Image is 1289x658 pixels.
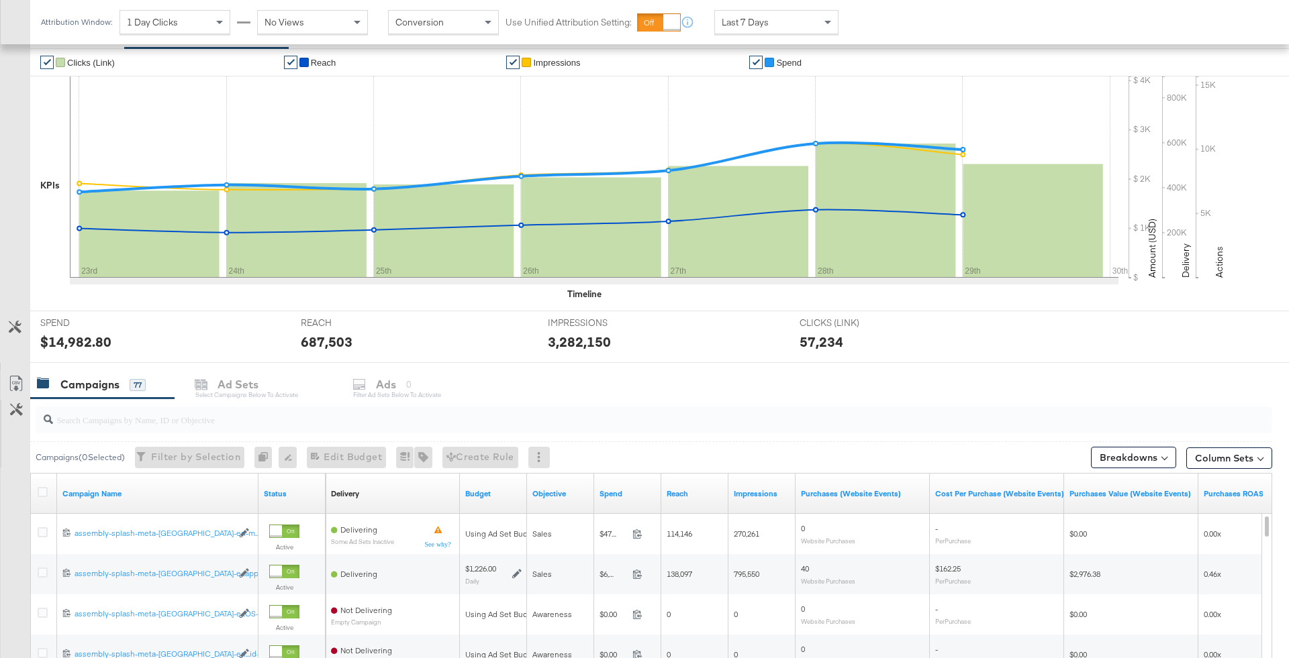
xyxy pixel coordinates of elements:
[1180,243,1192,278] text: Delivery
[801,644,805,654] span: 0
[331,538,394,545] sub: Some Ad Sets Inactive
[265,16,304,28] span: No Views
[40,17,113,27] div: Attribution Window:
[667,488,723,499] a: The number of people your ad was served to.
[776,58,802,68] span: Spend
[75,608,232,620] a: assembly-splash-meta-[GEOGRAPHIC_DATA]-e...OS-Endgame
[60,377,120,392] div: Campaigns
[340,525,377,535] span: Delivering
[331,488,359,499] div: Delivery
[40,317,141,329] span: SPEND
[506,56,520,69] a: ✔
[1069,488,1193,499] a: The total value of the purchase actions tracked by your Custom Audience pixel on your website aft...
[600,609,627,619] span: $0.00
[67,58,115,68] span: Clicks (Link)
[75,568,232,580] a: assembly-splash-meta-[GEOGRAPHIC_DATA]-e...app+web-VO
[532,488,589,499] a: Your campaign's objective.
[801,488,924,499] a: The number of times a purchase was made tracked by your Custom Audience pixel on your website aft...
[127,16,178,28] span: 1 Day Clicks
[1204,609,1221,619] span: 0.00x
[75,528,232,539] div: assembly-splash-meta-[GEOGRAPHIC_DATA]-en-m...ent-Series
[600,529,627,539] span: $474.65
[340,645,392,655] span: Not Delivering
[53,401,1159,427] input: Search Campaigns by Name, ID or Objective
[130,379,146,391] div: 77
[254,447,279,468] div: 0
[264,488,320,499] a: Shows the current state of your Ad Campaign.
[801,577,855,585] sub: Website Purchases
[1186,447,1272,469] button: Column Sets
[667,569,692,579] span: 138,097
[284,56,297,69] a: ✔
[800,332,843,351] div: 57,234
[532,609,572,619] span: Awareness
[801,604,805,614] span: 0
[301,332,352,351] div: 687,503
[506,16,632,29] label: Use Unified Attribution Setting:
[340,569,377,579] span: Delivering
[734,609,738,619] span: 0
[801,523,805,533] span: 0
[395,16,444,28] span: Conversion
[331,618,392,626] sub: Empty Campaign
[935,644,938,654] span: -
[465,577,479,585] sub: Daily
[40,56,54,69] a: ✔
[1146,219,1158,278] text: Amount (USD)
[548,332,611,351] div: 3,282,150
[800,317,900,329] span: CLICKS (LINK)
[465,488,522,499] a: The maximum amount you're willing to spend on your ads, on average each day or over the lifetime ...
[722,16,769,28] span: Last 7 Days
[532,529,552,539] span: Sales
[269,623,299,632] label: Active
[269,543,299,551] label: Active
[935,617,971,625] sub: Per Purchase
[1069,609,1087,619] span: $0.00
[935,523,938,533] span: -
[465,563,496,574] div: $1,226.00
[1069,529,1087,539] span: $0.00
[667,609,671,619] span: 0
[311,58,336,68] span: Reach
[1213,246,1225,278] text: Actions
[40,179,60,192] div: KPIs
[75,528,232,539] a: assembly-splash-meta-[GEOGRAPHIC_DATA]-en-m...ent-Series
[801,563,809,573] span: 40
[1069,569,1100,579] span: $2,976.38
[734,529,759,539] span: 270,261
[40,332,111,351] div: $14,982.80
[36,451,125,463] div: Campaigns ( 0 Selected)
[734,488,790,499] a: The number of times your ad was served. On mobile apps an ad is counted as served the first time ...
[935,488,1064,499] a: The average cost for each purchase tracked by your Custom Audience pixel on your website after pe...
[340,605,392,615] span: Not Delivering
[935,563,961,573] span: $162.25
[532,569,552,579] span: Sales
[935,604,938,614] span: -
[667,529,692,539] span: 114,146
[600,569,627,579] span: $6,489.95
[935,577,971,585] sub: Per Purchase
[1204,569,1221,579] span: 0.46x
[801,617,855,625] sub: Website Purchases
[269,583,299,592] label: Active
[533,58,580,68] span: Impressions
[567,288,602,300] div: Timeline
[331,488,359,499] a: Reflects the ability of your Ad Campaign to achieve delivery based on ad states, schedule and bud...
[1204,529,1221,539] span: 0.00x
[734,569,759,579] span: 795,550
[600,488,656,499] a: The total amount spent to date.
[62,488,253,499] a: Your campaign name.
[749,56,763,69] a: ✔
[935,537,971,545] sub: Per Purchase
[465,529,540,539] div: Using Ad Set Budget
[801,537,855,545] sub: Website Purchases
[465,609,540,620] div: Using Ad Set Budget
[1091,447,1176,468] button: Breakdowns
[548,317,649,329] span: IMPRESSIONS
[301,317,401,329] span: REACH
[75,568,232,579] div: assembly-splash-meta-[GEOGRAPHIC_DATA]-e...app+web-VO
